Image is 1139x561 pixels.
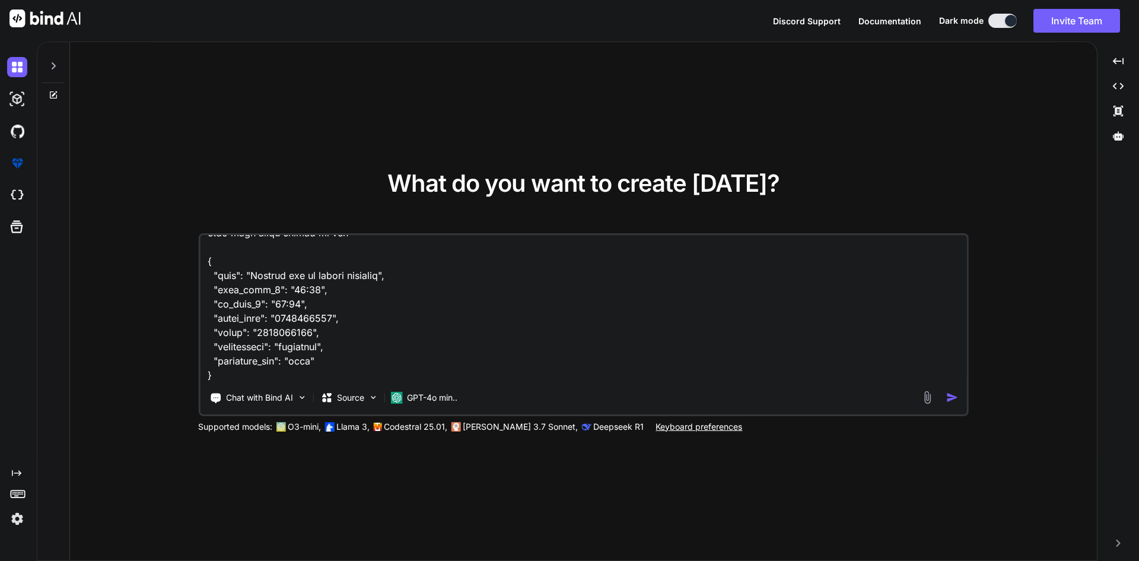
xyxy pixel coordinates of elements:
[387,169,780,198] span: What do you want to create [DATE]?
[7,89,27,109] img: darkAi-studio
[773,15,841,27] button: Discord Support
[656,421,742,433] p: Keyboard preferences
[858,15,921,27] button: Documentation
[390,392,402,404] img: GPT-4o mini
[921,391,934,404] img: attachment
[593,421,644,433] p: Deepseek R1
[198,421,272,433] p: Supported models:
[858,16,921,26] span: Documentation
[226,392,293,404] p: Chat with Bind AI
[773,16,841,26] span: Discord Support
[451,422,460,432] img: claude
[297,392,307,402] img: Pick Tools
[336,421,370,433] p: Llama 3,
[9,9,81,27] img: Bind AI
[368,392,378,402] img: Pick Models
[581,422,591,432] img: claude
[7,509,27,529] img: settings
[324,422,334,432] img: Llama2
[288,421,321,433] p: O3-mini,
[7,185,27,205] img: cloudideIcon
[384,421,447,433] p: Codestral 25.01,
[7,121,27,141] img: githubDark
[337,392,364,404] p: Source
[7,153,27,173] img: premium
[407,392,457,404] p: GPT-4o min..
[276,422,285,432] img: GPT-4
[463,421,578,433] p: [PERSON_NAME] 3.7 Sonnet,
[946,391,959,404] img: icon
[373,423,381,431] img: Mistral-AI
[200,235,967,382] textarea: L ipsu do sit ame consec adi elit se d eiusm temp in utl etdolorem al enima mini Ven quisnostr.ex...
[7,57,27,77] img: darkChat
[939,15,984,27] span: Dark mode
[1033,9,1120,33] button: Invite Team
